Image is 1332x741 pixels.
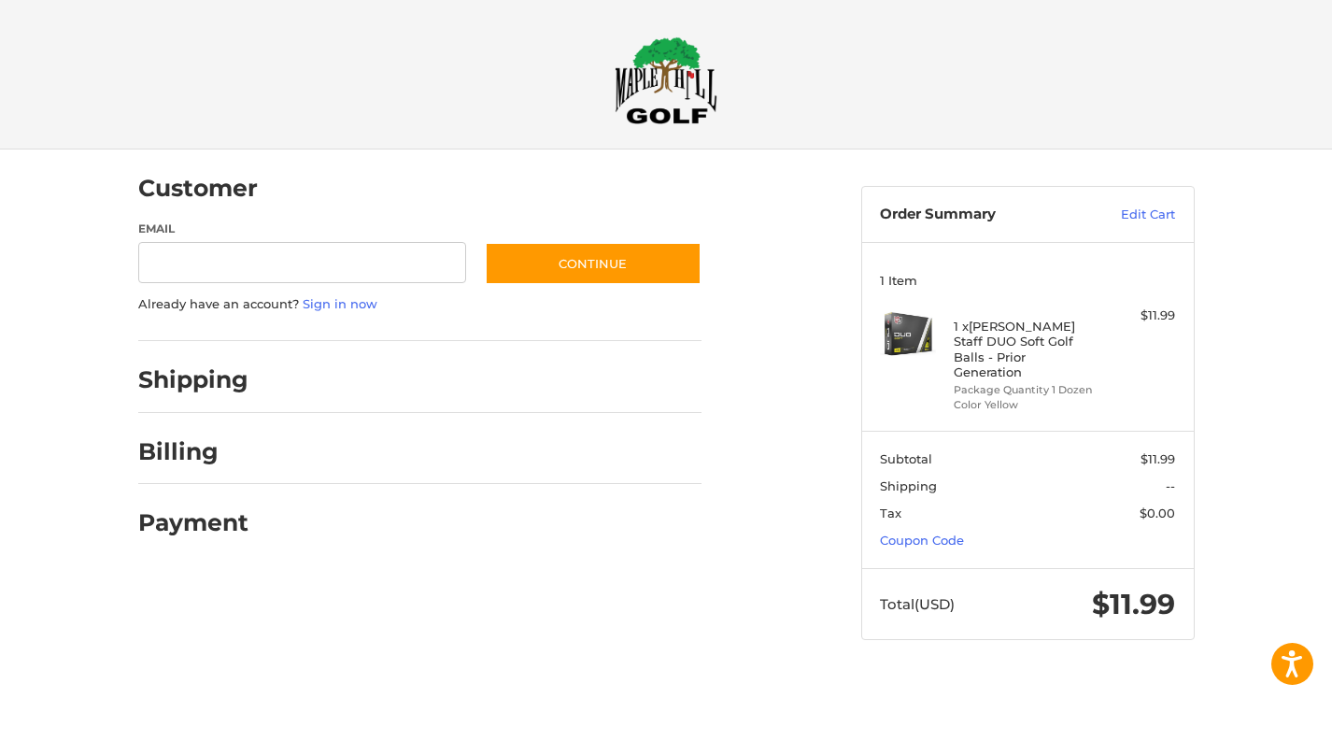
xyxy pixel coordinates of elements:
[880,595,955,613] span: Total (USD)
[880,533,964,548] a: Coupon Code
[138,365,248,394] h2: Shipping
[954,397,1097,413] li: Color Yellow
[138,221,467,237] label: Email
[954,319,1097,379] h4: 1 x [PERSON_NAME] Staff DUO Soft Golf Balls - Prior Generation
[954,382,1097,398] li: Package Quantity 1 Dozen
[485,242,701,285] button: Continue
[138,508,248,537] h2: Payment
[880,206,1081,224] h3: Order Summary
[880,273,1175,288] h3: 1 Item
[1101,306,1175,325] div: $11.99
[1081,206,1175,224] a: Edit Cart
[1092,587,1175,621] span: $11.99
[1141,451,1175,466] span: $11.99
[1140,506,1175,520] span: $0.00
[138,174,258,203] h2: Customer
[1178,691,1332,741] iframe: Google Customer Reviews
[303,296,377,311] a: Sign in now
[138,295,701,314] p: Already have an account?
[615,36,717,124] img: Maple Hill Golf
[138,437,248,466] h2: Billing
[880,506,901,520] span: Tax
[880,478,937,493] span: Shipping
[1166,478,1175,493] span: --
[880,451,932,466] span: Subtotal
